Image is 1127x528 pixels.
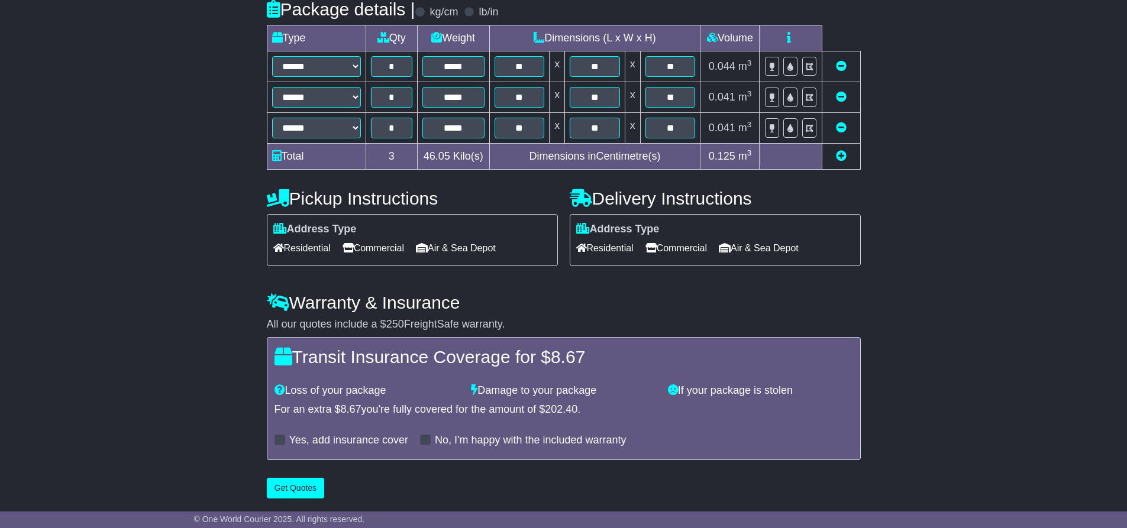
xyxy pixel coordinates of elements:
span: 8.67 [341,403,361,415]
td: Volume [700,25,760,51]
label: Address Type [576,223,660,236]
span: 0.125 [709,150,735,162]
span: m [738,150,752,162]
h4: Pickup Instructions [267,189,558,208]
td: Weight [417,25,489,51]
div: For an extra $ you're fully covered for the amount of $ . [275,403,853,416]
td: Dimensions (L x W x H) [489,25,700,51]
a: Add new item [836,150,847,162]
div: Damage to your package [465,384,662,397]
label: lb/in [479,6,498,19]
span: Commercial [343,239,404,257]
div: If your package is stolen [662,384,859,397]
label: Yes, add insurance cover [289,434,408,447]
h4: Delivery Instructions [570,189,861,208]
span: Commercial [645,239,707,257]
span: m [738,122,752,134]
sup: 3 [747,120,752,129]
td: x [625,82,640,113]
a: Remove this item [836,91,847,103]
td: x [550,51,565,82]
button: Get Quotes [267,478,325,498]
span: 0.044 [709,60,735,72]
span: m [738,60,752,72]
label: No, I'm happy with the included warranty [435,434,627,447]
div: Loss of your package [269,384,466,397]
label: Address Type [273,223,357,236]
span: 0.041 [709,122,735,134]
a: Remove this item [836,60,847,72]
td: x [625,113,640,144]
span: Air & Sea Depot [416,239,496,257]
td: Total [267,144,366,170]
h4: Transit Insurance Coverage for $ [275,347,853,367]
div: All our quotes include a $ FreightSafe warranty. [267,318,861,331]
td: Kilo(s) [417,144,489,170]
td: x [550,82,565,113]
td: Dimensions in Centimetre(s) [489,144,700,170]
span: Air & Sea Depot [719,239,799,257]
td: Type [267,25,366,51]
sup: 3 [747,89,752,98]
a: Remove this item [836,122,847,134]
span: 0.041 [709,91,735,103]
sup: 3 [747,148,752,157]
h4: Warranty & Insurance [267,293,861,312]
span: Residential [273,239,331,257]
span: Residential [576,239,634,257]
td: Qty [366,25,417,51]
td: 3 [366,144,417,170]
td: x [550,113,565,144]
label: kg/cm [430,6,458,19]
span: 8.67 [551,347,585,367]
span: 46.05 [424,150,450,162]
span: 202.40 [545,403,577,415]
span: © One World Courier 2025. All rights reserved. [194,514,365,524]
td: x [625,51,640,82]
sup: 3 [747,59,752,67]
span: 250 [386,318,404,330]
span: m [738,91,752,103]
